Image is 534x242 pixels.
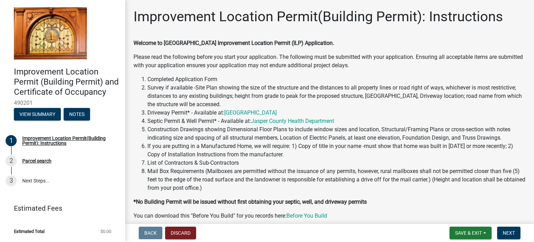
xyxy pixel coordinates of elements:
[100,229,111,234] span: $0.00
[14,229,44,234] span: Estimated Total
[139,227,162,239] button: Back
[147,142,526,159] li: If you are putting in a Manufactured Home, we will require: 1) Copy of title in your name -must s...
[147,75,526,84] li: Completed Application Form
[133,40,334,46] strong: Welcome to [GEOGRAPHIC_DATA] Improvement Location Permit (ILP) Application.
[147,167,526,192] li: Mail Box Requirements (Mailboxes are permitted without the issuance of any permits, however, rura...
[22,136,114,146] div: Improvement Location Permit(Building Permit): Instructions
[144,230,157,236] span: Back
[6,175,17,186] div: 3
[6,135,17,146] div: 1
[503,230,515,236] span: Next
[14,67,120,97] h4: Improvement Location Permit (Building Permit) and Certificate of Occupancy
[147,117,526,125] li: Septic Permit & Well Permit* - Available at:
[147,109,526,117] li: Driveway Permit* - Available at:
[133,198,367,205] strong: *No Building Permit will be issued without first obtaining your septic, well, and driveway permits
[224,109,277,116] a: [GEOGRAPHIC_DATA]
[286,212,327,219] a: Before You Build
[251,118,334,124] a: Jasper County Health Department
[147,159,526,167] li: List of Contractors & Sub-Contractors
[64,112,90,118] wm-modal-confirm: Notes
[6,155,17,166] div: 2
[165,227,196,239] button: Discard
[450,227,492,239] button: Save & Exit
[147,125,526,142] li: Construction Drawings showing Dimensional Floor Plans to include window sizes and location, Struc...
[455,230,482,236] span: Save & Exit
[22,158,51,163] div: Parcel search
[133,212,526,220] p: You can download this "Before You Build" for you records here:
[6,201,114,215] a: Estimated Fees
[14,100,111,106] span: 490201
[14,108,61,120] button: View Summary
[497,227,520,239] button: Next
[14,112,61,118] wm-modal-confirm: Summary
[147,84,526,109] li: Survey if available -Site Plan showing the size of the structure and the distances to all propert...
[133,53,526,70] p: Please read the following before you start your application. The following must be submitted with...
[64,108,90,120] button: Notes
[14,7,87,60] img: Jasper County, Indiana
[133,8,503,25] h1: Improvement Location Permit(Building Permit): Instructions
